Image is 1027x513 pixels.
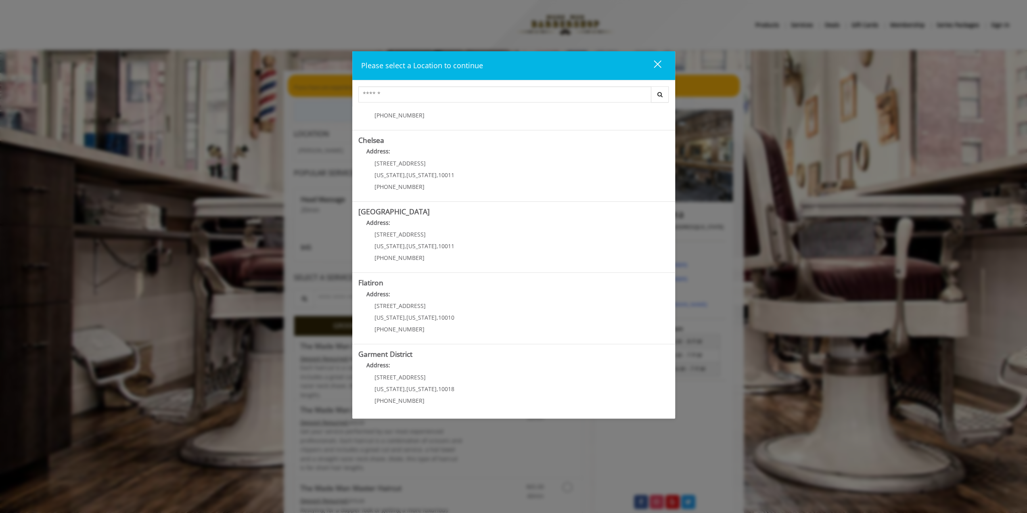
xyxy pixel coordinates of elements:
span: , [437,314,438,321]
span: [US_STATE] [406,314,437,321]
span: [PHONE_NUMBER] [374,325,425,333]
span: [STREET_ADDRESS] [374,373,426,381]
span: [PHONE_NUMBER] [374,397,425,404]
span: , [405,171,406,179]
span: 10011 [438,242,454,250]
span: 10010 [438,314,454,321]
span: , [437,171,438,179]
i: Search button [655,92,665,97]
div: close dialog [644,60,661,72]
span: , [405,242,406,250]
span: [US_STATE] [374,171,405,179]
span: [STREET_ADDRESS] [374,302,426,310]
span: , [405,314,406,321]
span: [US_STATE] [374,385,405,393]
span: [US_STATE] [374,242,405,250]
b: Address: [366,147,390,155]
b: Address: [366,361,390,369]
span: , [437,242,438,250]
b: Garment District [358,349,412,359]
span: [US_STATE] [406,385,437,393]
div: Center Select [358,86,669,107]
input: Search Center [358,86,651,103]
span: [PHONE_NUMBER] [374,254,425,262]
span: [US_STATE] [406,242,437,250]
span: [STREET_ADDRESS] [374,159,426,167]
span: [STREET_ADDRESS] [374,230,426,238]
span: 10018 [438,385,454,393]
span: [US_STATE] [406,171,437,179]
span: 10011 [438,171,454,179]
span: [US_STATE] [374,314,405,321]
b: [GEOGRAPHIC_DATA] [358,207,430,216]
span: Please select a Location to continue [361,61,483,70]
span: , [405,385,406,393]
b: Chelsea [358,135,384,145]
button: close dialog [639,57,666,74]
span: [PHONE_NUMBER] [374,183,425,191]
b: Address: [366,290,390,298]
span: , [437,385,438,393]
span: [PHONE_NUMBER] [374,111,425,119]
b: Flatiron [358,278,383,287]
b: Address: [366,219,390,226]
